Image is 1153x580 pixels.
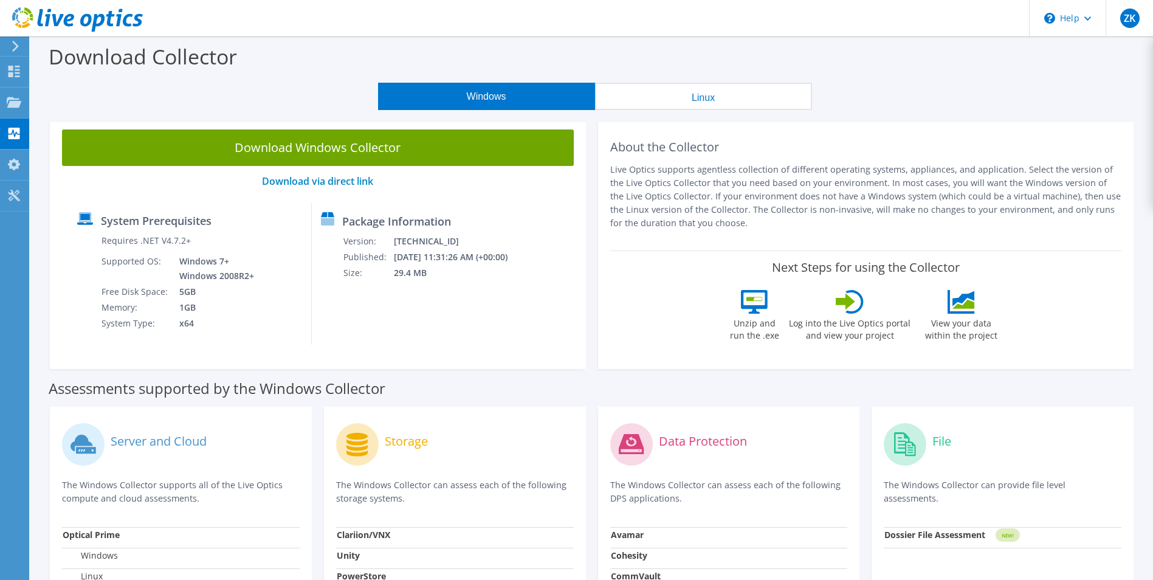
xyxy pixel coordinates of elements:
[1120,9,1140,28] span: ZK
[385,435,428,447] label: Storage
[62,478,300,505] p: The Windows Collector supports all of the Live Optics compute and cloud assessments.
[884,529,985,540] strong: Dossier File Assessment
[917,314,1005,342] label: View your data within the project
[342,215,451,227] label: Package Information
[336,478,574,505] p: The Windows Collector can assess each of the following storage systems.
[111,435,207,447] label: Server and Cloud
[610,163,1122,230] p: Live Optics supports agentless collection of different operating systems, appliances, and applica...
[62,129,574,166] a: Download Windows Collector
[337,529,390,540] strong: Clariion/VNX
[772,260,960,275] label: Next Steps for using the Collector
[611,550,647,561] strong: Cohesity
[170,300,256,316] td: 1GB
[170,284,256,300] td: 5GB
[1044,13,1055,24] svg: \n
[393,265,524,281] td: 29.4 MB
[63,529,120,540] strong: Optical Prime
[378,83,595,110] button: Windows
[49,382,385,395] label: Assessments supported by the Windows Collector
[611,529,644,540] strong: Avamar
[101,284,170,300] td: Free Disk Space:
[610,478,848,505] p: The Windows Collector can assess each of the following DPS applications.
[101,254,170,284] td: Supported OS:
[63,550,118,562] label: Windows
[101,300,170,316] td: Memory:
[343,249,393,265] td: Published:
[101,316,170,331] td: System Type:
[884,478,1121,505] p: The Windows Collector can provide file level assessments.
[170,316,256,331] td: x64
[343,265,393,281] td: Size:
[726,314,782,342] label: Unzip and run the .exe
[932,435,951,447] label: File
[595,83,812,110] button: Linux
[610,140,1122,154] h2: About the Collector
[343,233,393,249] td: Version:
[393,233,524,249] td: [TECHNICAL_ID]
[262,174,373,188] a: Download via direct link
[49,43,237,71] label: Download Collector
[788,314,911,342] label: Log into the Live Optics portal and view your project
[170,254,256,284] td: Windows 7+ Windows 2008R2+
[101,215,212,227] label: System Prerequisites
[102,235,191,247] label: Requires .NET V4.7.2+
[659,435,747,447] label: Data Protection
[337,550,360,561] strong: Unity
[393,249,524,265] td: [DATE] 11:31:26 AM (+00:00)
[1002,532,1014,539] tspan: NEW!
